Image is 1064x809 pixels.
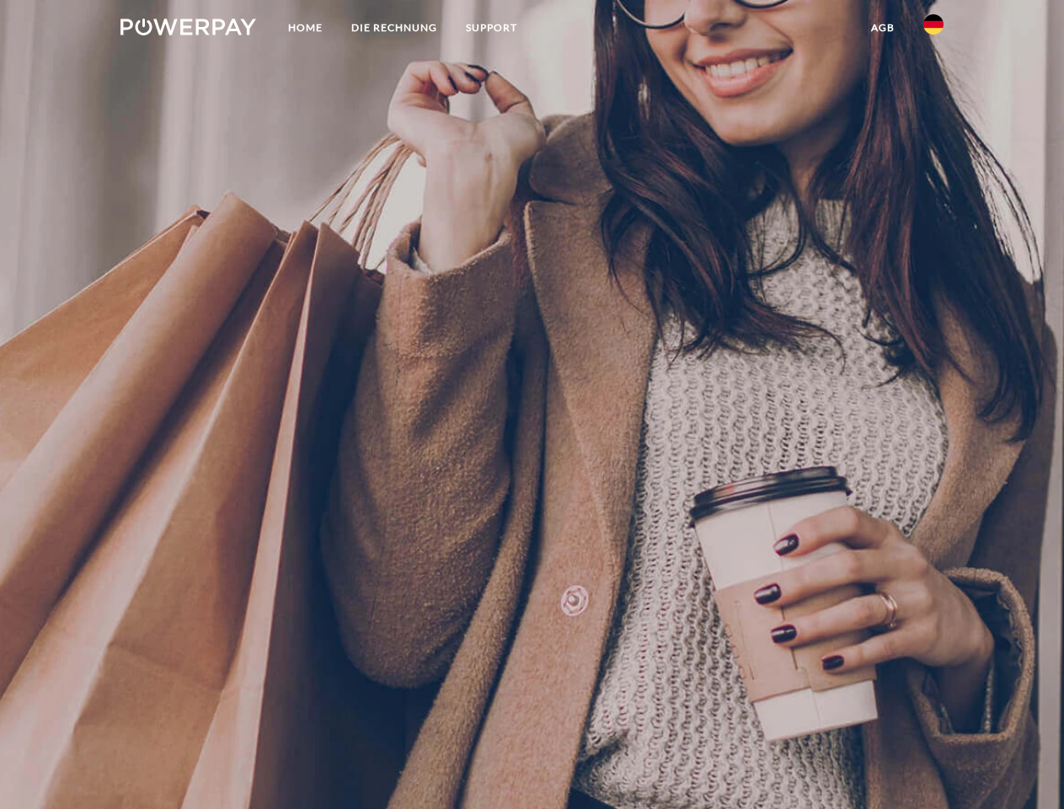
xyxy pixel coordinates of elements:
[857,13,909,43] a: agb
[923,14,944,35] img: de
[337,13,452,43] a: DIE RECHNUNG
[120,19,256,35] img: logo-powerpay-white.svg
[274,13,337,43] a: Home
[452,13,532,43] a: SUPPORT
